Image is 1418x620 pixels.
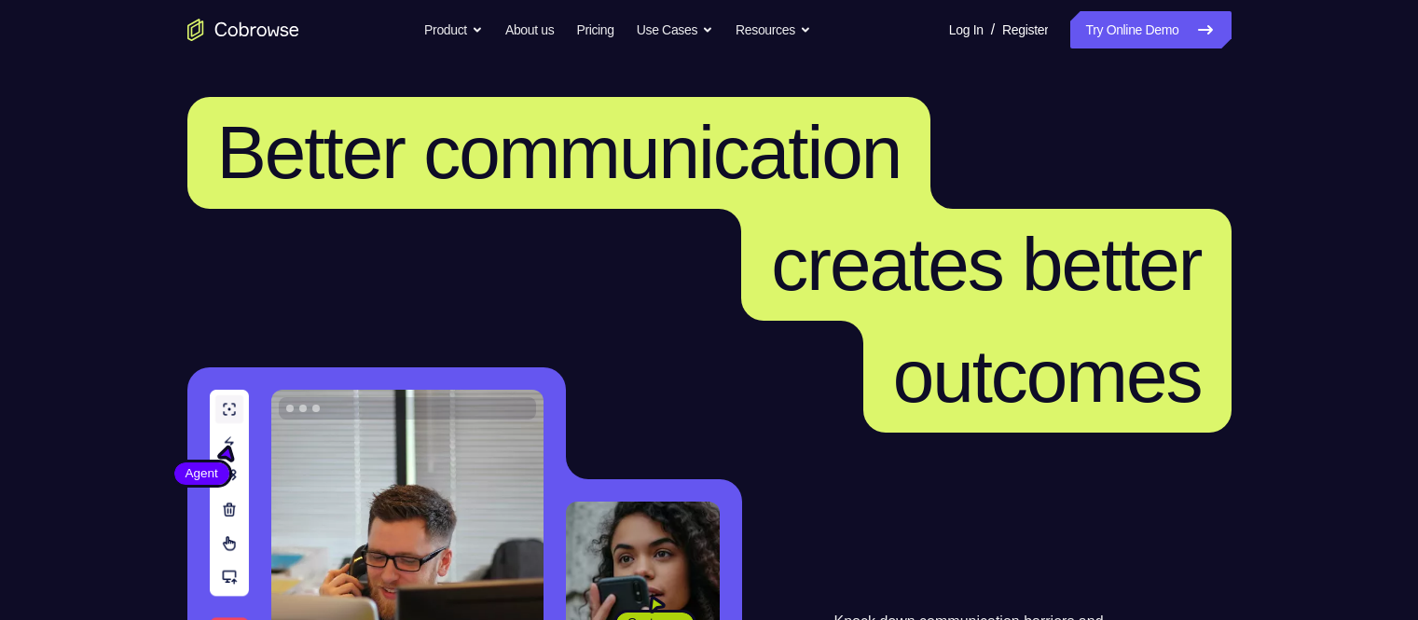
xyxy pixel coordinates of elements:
[424,11,483,48] button: Product
[576,11,613,48] a: Pricing
[637,11,713,48] button: Use Cases
[771,223,1201,306] span: creates better
[991,19,995,41] span: /
[1002,11,1048,48] a: Register
[736,11,811,48] button: Resources
[505,11,554,48] a: About us
[893,335,1202,418] span: outcomes
[217,111,902,194] span: Better communication
[174,464,229,483] span: Agent
[1070,11,1231,48] a: Try Online Demo
[949,11,984,48] a: Log In
[187,19,299,41] a: Go to the home page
